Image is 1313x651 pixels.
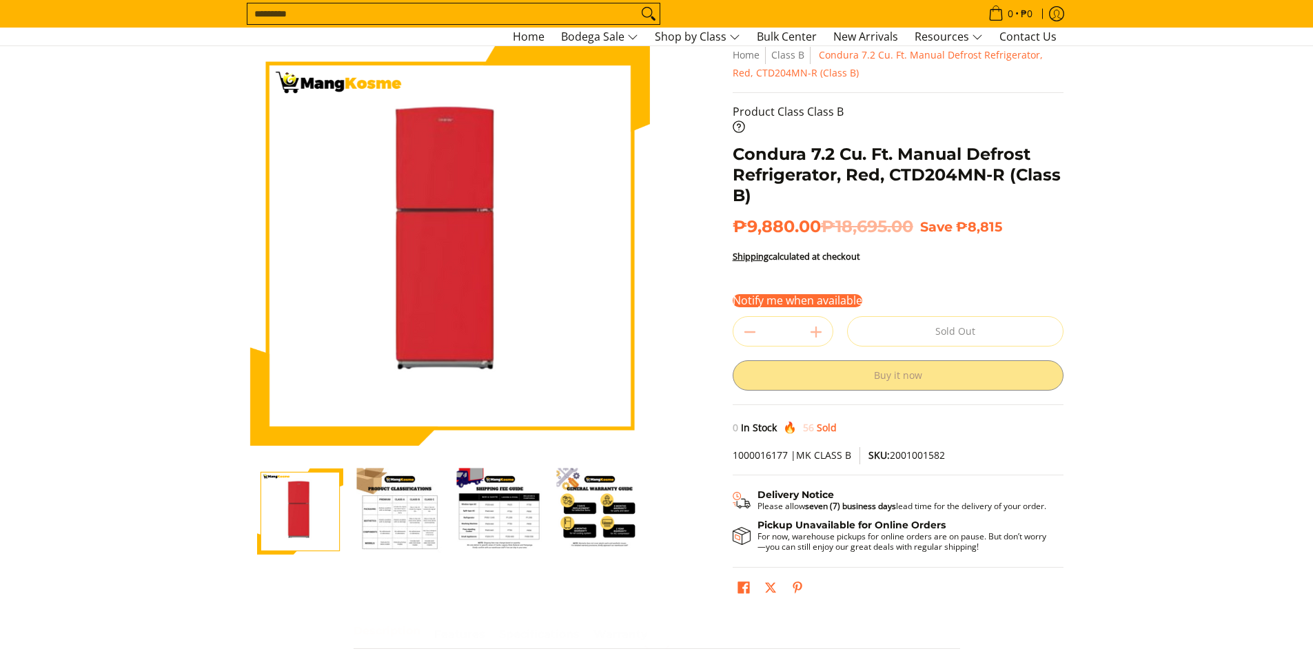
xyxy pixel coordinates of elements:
[908,28,990,45] a: Resources
[648,28,747,45] a: Shop by Class
[999,29,1057,44] span: Contact Us
[757,29,817,44] span: Bulk Center
[833,29,898,44] span: New Arrivals
[593,622,648,647] span: Warranty
[250,46,650,446] img: Condura 7.2 Cu. Ft. Manual Defrost Refrigerator, Red, CTD204MN-R (Class B)
[1006,9,1015,19] span: 0
[354,622,420,647] span: Description
[506,28,551,45] a: Home
[1019,9,1035,19] span: ₱0
[257,468,343,555] img: Condura 7.2 Cu. Ft. Manual Defrost Refrigerator, Red, CTD204MN-R (Class B)-1
[593,622,648,648] a: Description 3
[561,28,638,45] span: Bodega Sale
[357,468,443,555] img: Condura 7.2 Cu. Ft. Manual Defrost Refrigerator, Red, CTD204MN-R (Class B)-2
[993,28,1063,45] a: Contact Us
[915,28,983,45] span: Resources
[264,28,1063,45] nav: Main Menu
[638,3,660,24] button: Search
[750,28,824,45] a: Bulk Center
[984,6,1037,21] span: •
[557,468,643,555] img: general-warranty-guide-infographic-mang-kosme
[826,28,905,45] a: New Arrivals
[499,628,580,641] span: Specifications
[434,622,485,647] span: Features
[434,622,485,648] a: Description 1
[554,28,645,45] a: Bodega Sale
[655,28,740,45] span: Shop by Class
[457,468,543,555] img: mang-kosme-shipping-fee-guide-infographic
[499,622,580,648] a: Description 2
[354,622,420,648] a: Description
[513,29,544,44] span: Home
